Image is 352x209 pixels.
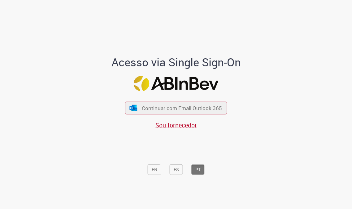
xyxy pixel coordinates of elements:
a: Sou fornecedor [155,121,197,129]
h1: Acesso via Single Sign-On [106,56,246,69]
span: Continuar com Email Outlook 365 [142,104,222,112]
img: ícone Azure/Microsoft 360 [129,104,137,111]
button: PT [191,164,205,175]
button: EN [148,164,161,175]
img: Logo ABInBev [134,76,219,91]
button: ES [170,164,183,175]
button: ícone Azure/Microsoft 360 Continuar com Email Outlook 365 [125,102,227,114]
